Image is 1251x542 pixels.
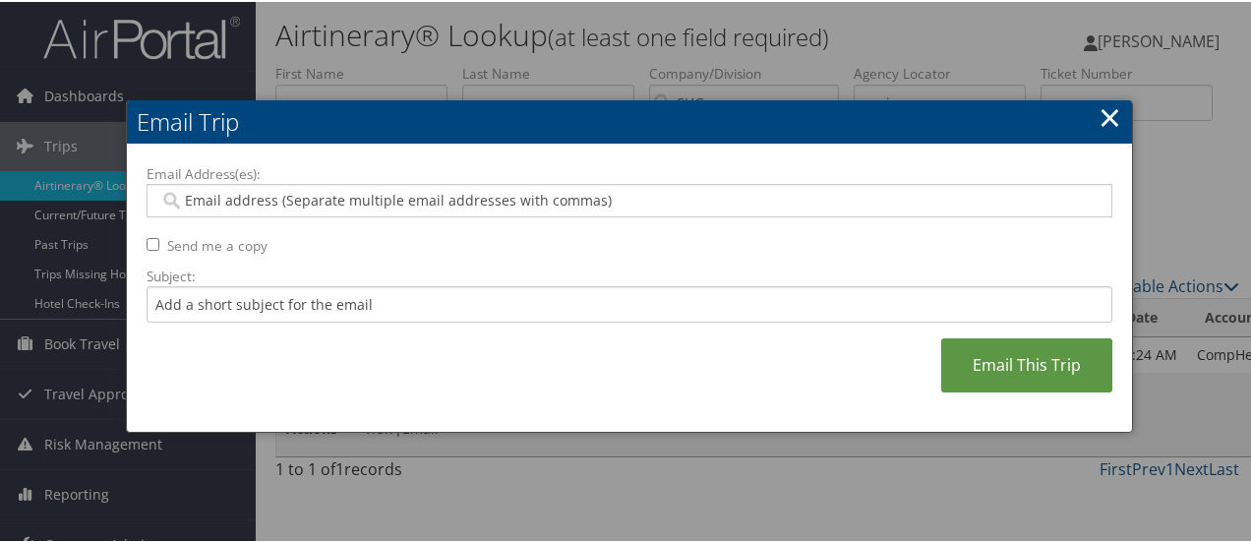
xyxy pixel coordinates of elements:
[127,98,1132,142] h2: Email Trip
[147,162,1112,182] label: Email Address(es):
[147,265,1112,284] label: Subject:
[167,234,268,254] label: Send me a copy
[941,336,1112,391] a: Email This Trip
[1099,95,1121,135] a: ×
[159,189,1101,209] input: Email address (Separate multiple email addresses with commas)
[147,284,1112,321] input: Add a short subject for the email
